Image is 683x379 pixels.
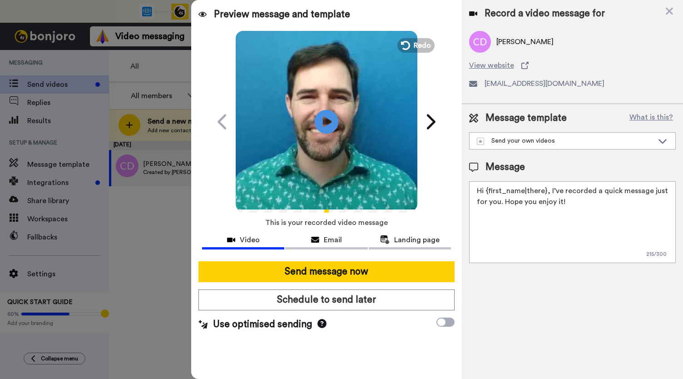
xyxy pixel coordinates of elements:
span: Message template [485,111,567,125]
img: demo-template.svg [477,138,484,145]
button: Schedule to send later [198,289,455,310]
span: Email [324,234,342,245]
span: Message [485,160,525,174]
div: Send your own videos [477,136,653,145]
span: [EMAIL_ADDRESS][DOMAIN_NAME] [485,78,604,89]
span: Use optimised sending [213,318,312,331]
button: Send message now [198,261,455,282]
button: What is this? [627,111,676,125]
span: Video [240,234,260,245]
span: Landing page [394,234,440,245]
span: This is your recorded video message [265,213,388,233]
textarea: Hi {first_name|there}, I’ve recorded a quick message just for you. Hope you enjoy it! [469,181,676,263]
